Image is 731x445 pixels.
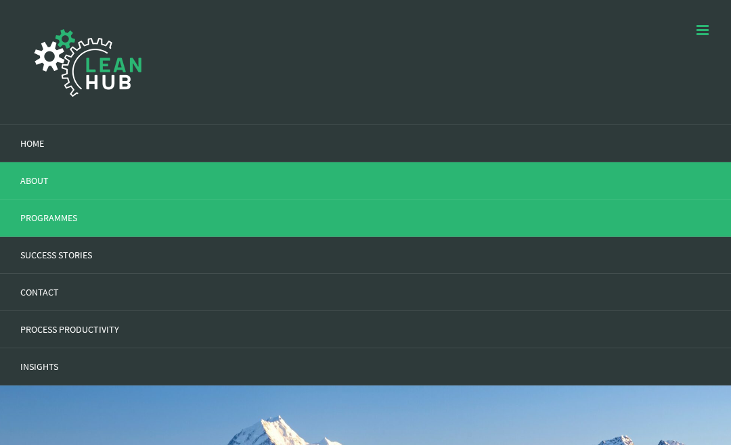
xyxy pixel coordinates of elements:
[20,212,77,224] span: PROGRAMMES
[20,249,92,261] span: SUCCESS STORIES
[20,286,59,298] span: CONTACT
[696,23,711,37] a: Toggle mobile menu
[20,360,58,373] span: INSIGHTS
[20,15,156,111] img: The Lean Hub | Optimising productivity with Lean Logo
[20,137,44,149] span: HOME
[20,323,119,335] span: PROCESS PRODUCTIVITY
[20,174,49,187] span: ABOUT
